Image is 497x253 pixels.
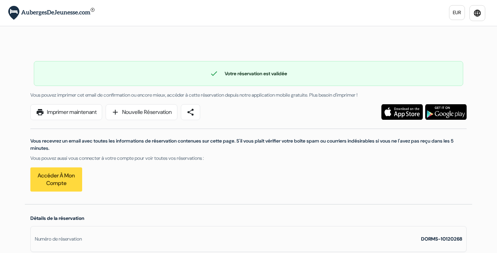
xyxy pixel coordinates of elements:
[473,9,481,17] i: language
[181,104,200,120] a: share
[449,5,465,20] a: EUR
[469,5,485,21] a: language
[30,137,467,152] p: Vous recevrez un email avec toutes les informations de réservation contenues sur cette page. S'il...
[425,104,467,120] img: Téléchargez l'application gratuite
[35,235,82,243] div: Numéro de réservation
[34,69,463,78] div: Votre réservation est validée
[210,69,218,78] span: check
[8,6,95,20] img: AubergesDeJeunesse.com
[30,104,102,120] a: printImprimer maintenant
[30,215,84,221] span: Détails de la réservation
[186,108,195,116] span: share
[30,92,358,98] span: Vous pouvez imprimer cet email de confirmation ou encore mieux, accéder à cette réservation depui...
[36,108,44,116] span: print
[30,167,82,192] a: Accéder à mon compte
[30,155,467,162] p: Vous pouvez aussi vous connecter à votre compte pour voir toutes vos réservations :
[381,104,423,120] img: Téléchargez l'application gratuite
[106,104,177,120] a: addNouvelle Réservation
[111,108,119,116] span: add
[421,236,462,242] strong: DORMS-10120268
